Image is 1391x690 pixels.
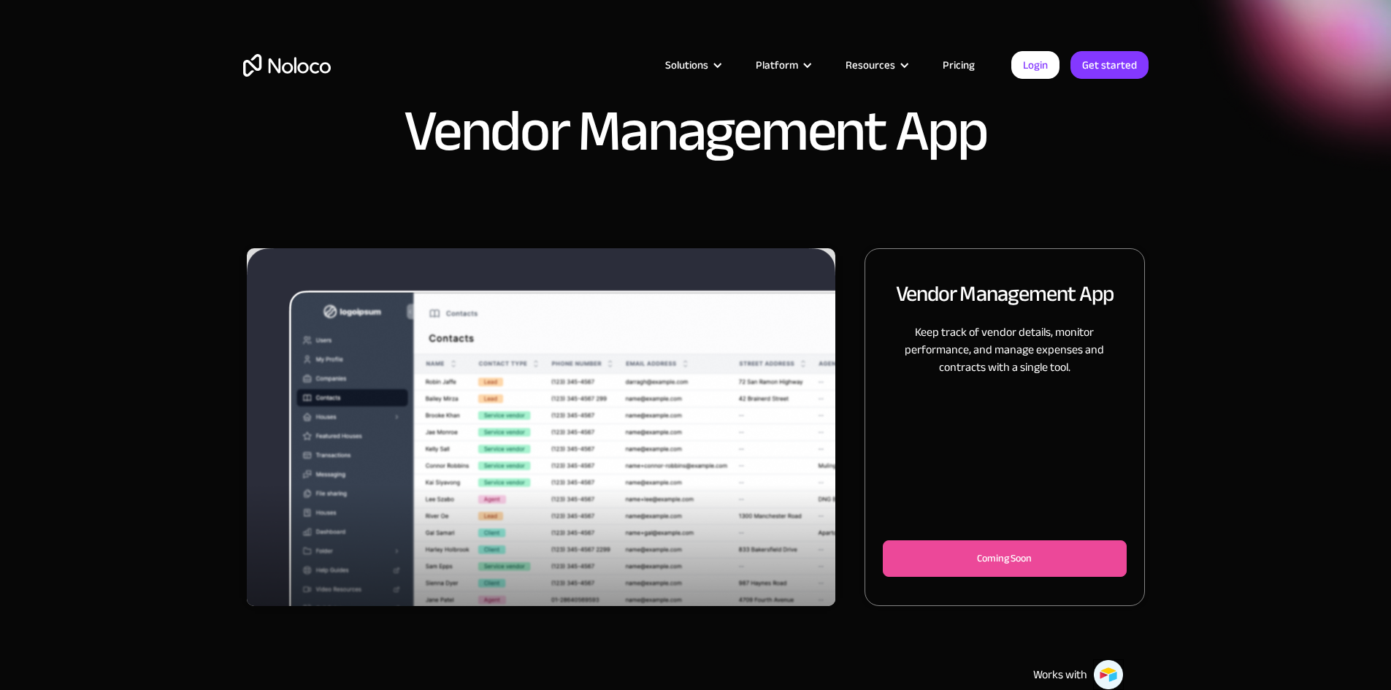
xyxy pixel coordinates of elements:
[907,550,1102,567] div: Coming Soon
[647,55,737,74] div: Solutions
[737,55,827,74] div: Platform
[665,55,708,74] div: Solutions
[243,54,331,77] a: home
[827,55,924,74] div: Resources
[883,323,1126,376] p: Keep track of vendor details, monitor performance, and manage expenses and contracts with a singl...
[896,278,1114,309] h2: Vendor Management App
[247,248,836,606] div: 1 of 3
[1070,51,1149,79] a: Get started
[924,55,993,74] a: Pricing
[404,102,987,161] h1: Vendor Management App
[756,55,798,74] div: Platform
[846,55,895,74] div: Resources
[247,248,836,606] div: carousel
[1033,666,1087,683] div: Works with
[1011,51,1059,79] a: Login
[1093,659,1124,690] img: Airtable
